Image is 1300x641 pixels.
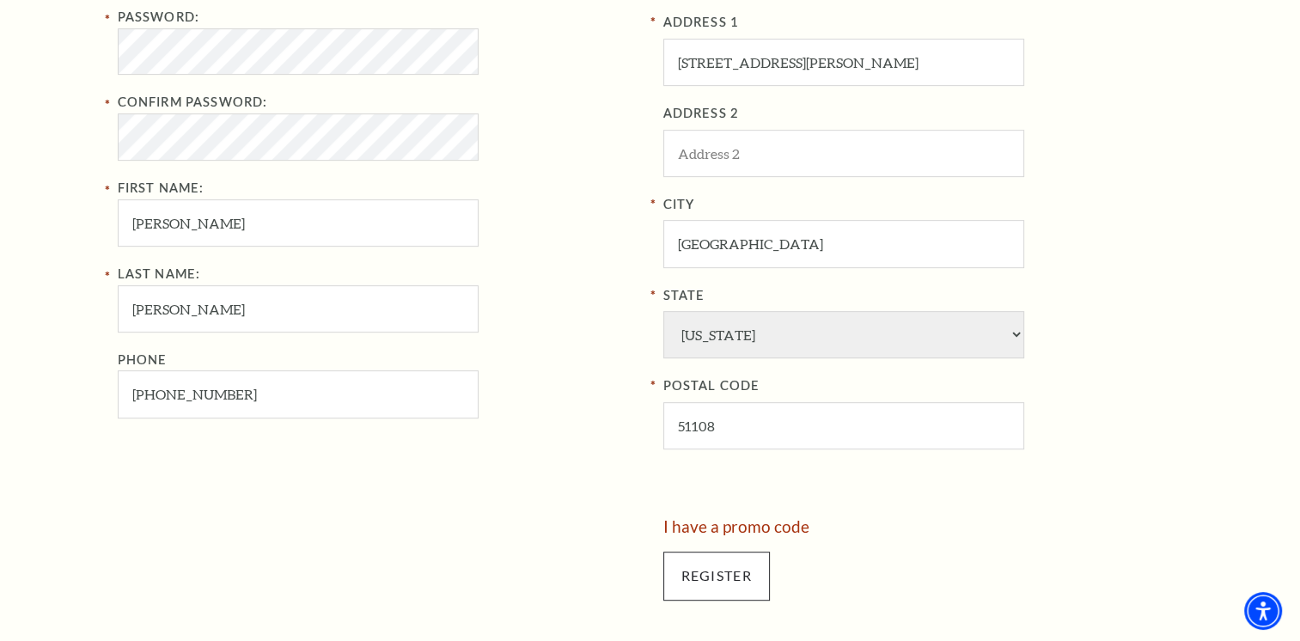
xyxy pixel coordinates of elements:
[663,39,1024,86] input: ADDRESS 1
[118,266,201,281] label: Last Name:
[663,130,1024,177] input: ADDRESS 2
[118,95,268,109] label: Confirm Password:
[663,402,1024,449] input: POSTAL CODE
[118,9,200,24] label: Password:
[118,352,168,367] label: Phone
[663,103,1183,125] label: ADDRESS 2
[663,220,1024,267] input: City
[663,375,1183,397] label: POSTAL CODE
[118,180,204,195] label: First Name:
[663,552,770,600] input: Submit button
[663,194,1183,216] label: City
[663,516,809,536] a: I have a promo code
[663,12,1183,34] label: ADDRESS 1
[663,285,1183,307] label: State
[1244,592,1282,630] div: Accessibility Menu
